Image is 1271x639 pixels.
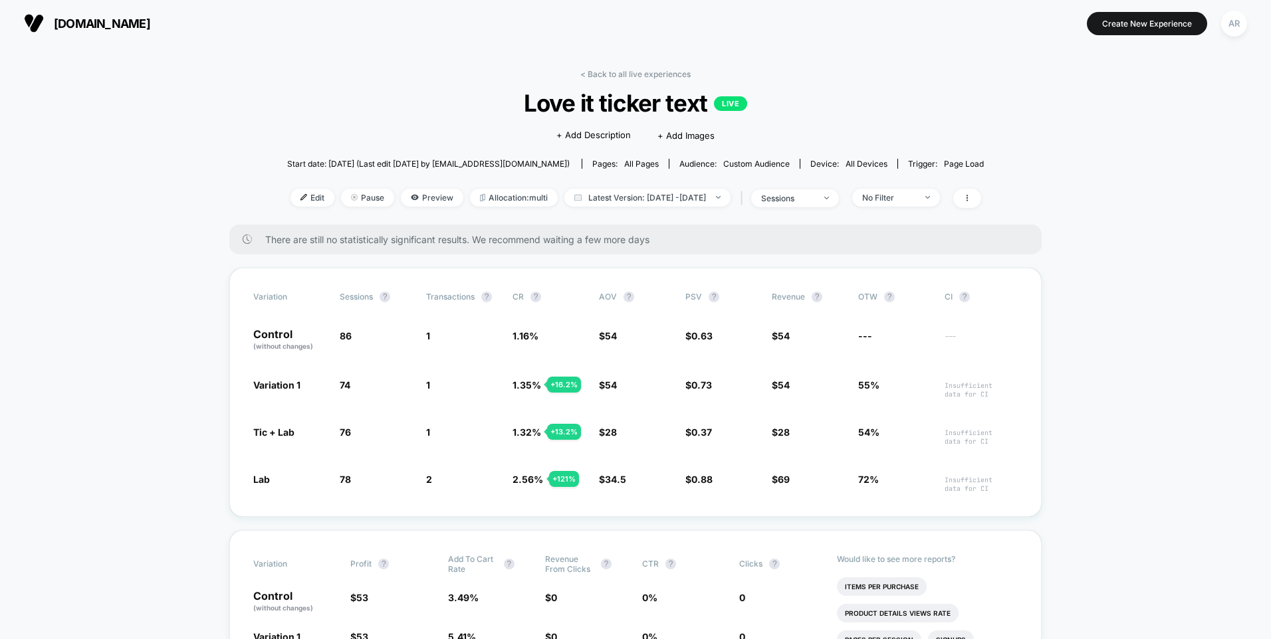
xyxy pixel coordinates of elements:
[350,559,372,569] span: Profit
[657,130,715,141] span: + Add Images
[24,13,44,33] img: Visually logo
[547,377,581,393] div: + 16.2 %
[545,592,557,603] span: $
[800,159,897,169] span: Device:
[709,292,719,302] button: ?
[480,194,485,201] img: rebalance
[772,379,790,391] span: $
[426,330,430,341] span: 1
[769,559,780,569] button: ?
[642,559,659,569] span: CTR
[772,474,790,485] span: $
[513,330,538,341] span: 1.16 %
[530,292,541,302] button: ?
[426,379,430,391] span: 1
[20,13,154,34] button: [DOMAIN_NAME]
[564,189,731,207] span: Latest Version: [DATE] - [DATE]
[556,129,631,142] span: + Add Description
[287,159,570,169] span: Start date: [DATE] (Last edit [DATE] by [EMAIL_ADDRESS][DOMAIN_NAME])
[685,330,713,341] span: $
[1217,10,1251,37] button: AR
[642,592,657,603] span: 0 %
[812,292,822,302] button: ?
[574,194,582,201] img: calendar
[253,329,326,351] p: Control
[253,342,313,350] span: (without changes)
[945,476,1018,493] span: Insufficient data for CI
[426,292,475,302] span: Transactions
[551,592,557,603] span: 0
[691,474,713,485] span: 0.88
[513,292,524,302] span: CR
[599,426,617,438] span: $
[837,554,1018,564] p: Would like to see more reports?
[846,159,887,169] span: all devices
[605,379,617,391] span: 54
[862,193,915,203] div: No Filter
[778,379,790,391] span: 54
[858,379,879,391] span: 55%
[340,379,350,391] span: 74
[605,474,626,485] span: 34.5
[513,426,541,438] span: 1.32 %
[351,194,358,201] img: end
[959,292,970,302] button: ?
[884,292,895,302] button: ?
[580,69,691,79] a: < Back to all live experiences
[739,559,762,569] span: Clicks
[470,189,558,207] span: Allocation: multi
[778,474,790,485] span: 69
[772,292,805,302] span: Revenue
[716,196,721,199] img: end
[253,604,313,612] span: (without changes)
[691,330,713,341] span: 0.63
[448,592,479,603] span: 3.49 %
[350,592,368,603] span: $
[253,426,294,438] span: Tic + Lab
[691,379,712,391] span: 0.73
[599,379,617,391] span: $
[265,234,1015,245] span: There are still no statistically significant results. We recommend waiting a few more days
[378,559,389,569] button: ?
[778,426,790,438] span: 28
[685,292,702,302] span: PSV
[426,474,432,485] span: 2
[253,292,326,302] span: Variation
[723,159,790,169] span: Custom Audience
[824,197,829,199] img: end
[253,474,270,485] span: Lab
[549,471,579,487] div: + 121 %
[545,554,594,574] span: Revenue From Clicks
[858,330,872,341] span: ---
[737,189,751,208] span: |
[925,196,930,199] img: end
[624,159,659,169] span: all pages
[945,381,1018,399] span: Insufficient data for CI
[513,474,543,485] span: 2.56 %
[605,330,617,341] span: 54
[599,330,617,341] span: $
[685,426,712,438] span: $
[761,193,814,203] div: sessions
[401,189,463,207] span: Preview
[772,330,790,341] span: $
[504,559,515,569] button: ?
[426,426,430,438] span: 1
[340,292,373,302] span: Sessions
[778,330,790,341] span: 54
[599,292,617,302] span: AOV
[691,426,712,438] span: 0.37
[714,96,747,111] p: LIVE
[300,194,307,201] img: edit
[290,189,334,207] span: Edit
[599,474,626,485] span: $
[1087,12,1207,35] button: Create New Experience
[772,426,790,438] span: $
[858,292,931,302] span: OTW
[945,428,1018,446] span: Insufficient data for CI
[253,591,337,613] p: Control
[513,379,541,391] span: 1.35 %
[665,559,676,569] button: ?
[837,577,927,596] li: Items Per Purchase
[858,426,879,438] span: 54%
